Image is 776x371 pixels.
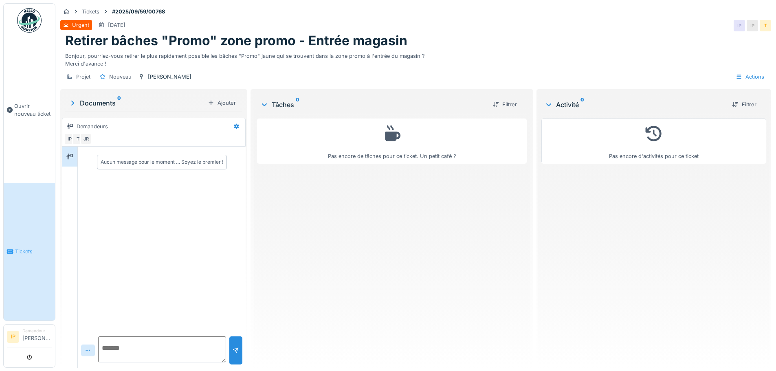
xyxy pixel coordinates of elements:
div: IP [64,133,75,145]
sup: 0 [117,98,121,108]
div: Nouveau [109,73,132,81]
div: Demandeur [22,328,52,334]
div: Projet [76,73,90,81]
div: Documents [68,98,204,108]
div: JR [80,133,92,145]
h1: Retirer bâches "Promo" zone promo - Entrée magasin [65,33,407,48]
div: Actions [732,71,768,83]
div: IP [734,20,745,31]
div: IP [747,20,758,31]
div: Demandeurs [77,123,108,130]
div: T [760,20,771,31]
div: Activité [545,100,725,110]
li: [PERSON_NAME] [22,328,52,345]
div: [DATE] [108,21,125,29]
div: Filtrer [489,99,520,110]
div: Ajouter [204,97,239,108]
li: IP [7,331,19,343]
div: Urgent [72,21,89,29]
div: T [72,133,84,145]
strong: #2025/09/59/00768 [109,8,168,15]
a: Ouvrir nouveau ticket [4,37,55,183]
span: Ouvrir nouveau ticket [14,102,52,118]
a: Tickets [4,183,55,321]
img: Badge_color-CXgf-gQk.svg [17,8,42,33]
div: Tickets [82,8,99,15]
div: Tâches [260,100,486,110]
div: Bonjour, pourriez-vous retirer le plus rapidement possible les bâches "Promo" jaune qui se trouve... [65,49,766,68]
div: [PERSON_NAME] [148,73,191,81]
sup: 0 [580,100,584,110]
div: Pas encore d'activités pour ce ticket [547,122,761,160]
span: Tickets [15,248,52,255]
div: Pas encore de tâches pour ce ticket. Un petit café ? [262,122,521,160]
a: IP Demandeur[PERSON_NAME] [7,328,52,347]
div: Filtrer [729,99,760,110]
sup: 0 [296,100,299,110]
div: Aucun message pour le moment … Soyez le premier ! [101,158,223,166]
